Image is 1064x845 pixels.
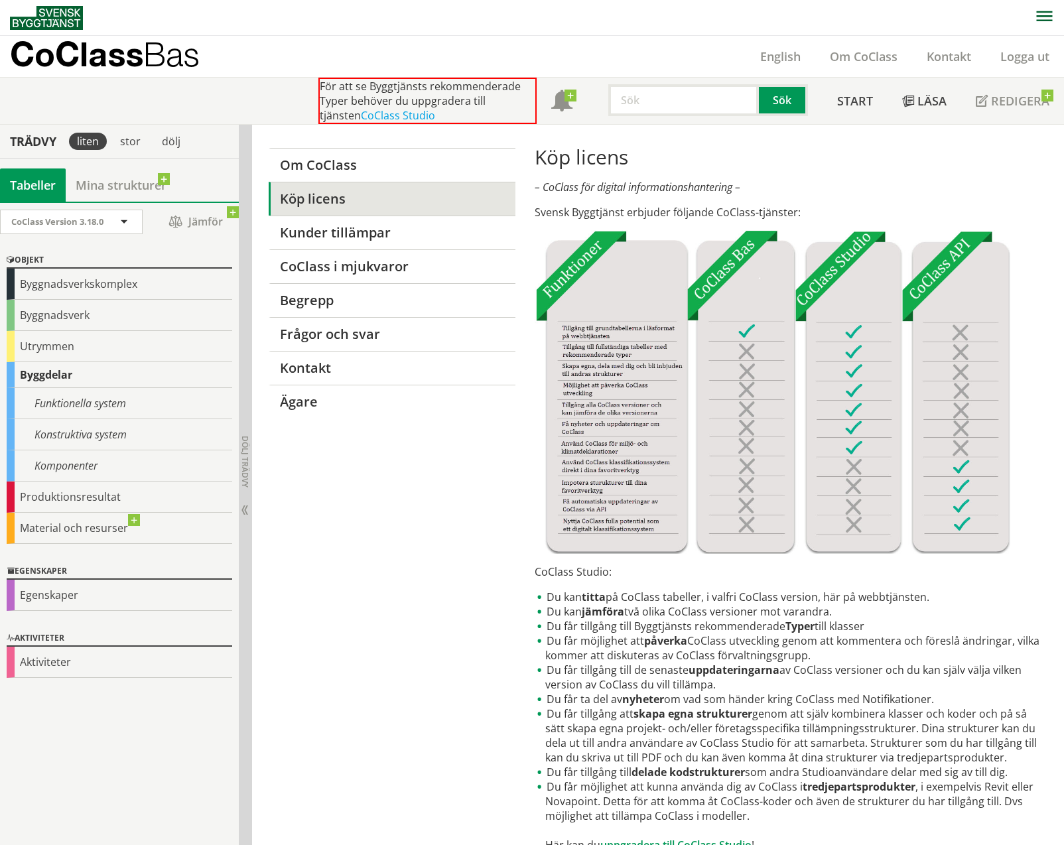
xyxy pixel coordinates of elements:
div: Komponenter [7,450,232,482]
div: Material och resurser [7,513,232,544]
a: Läsa [888,78,961,124]
div: För att se Byggtjänsts rekommenderade Typer behöver du uppgradera till tjänsten [318,78,537,124]
a: Ägare [269,385,515,419]
div: Produktionsresultat [7,482,232,513]
input: Sök [608,84,759,116]
span: Jämför [156,210,235,233]
span: CoClass Version 3.18.0 [11,216,103,227]
a: Redigera [961,78,1064,124]
div: Aktiviteter [7,631,232,647]
div: Byggnadsverk [7,300,232,331]
div: dölj [154,133,188,150]
strong: titta [582,590,606,604]
div: Byggdelar [7,362,232,388]
a: Kontakt [269,351,515,385]
div: Objekt [7,253,232,269]
span: Start [837,93,873,109]
div: Egenskaper [7,580,232,611]
li: Du får tillgång till de senaste av CoClass versioner och du kan själv välja vilken version av CoC... [535,663,1047,692]
a: CoClass Studio [361,108,435,123]
a: Start [823,78,888,124]
div: Konstruktiva system [7,419,232,450]
span: Dölj trädvy [239,436,251,487]
p: CoClass [10,46,200,62]
a: Om CoClass [269,148,515,182]
strong: Typer [785,619,815,633]
a: Begrepp [269,283,515,317]
strong: påverka [644,633,687,648]
div: liten [69,133,107,150]
a: Kontakt [912,48,986,64]
a: Om CoClass [815,48,912,64]
a: Kunder tillämpar [269,216,515,249]
em: – CoClass för digital informationshantering – [535,180,740,194]
div: Egenskaper [7,564,232,580]
a: CoClass i mjukvaror [269,249,515,283]
img: Tjnster-Tabell_CoClassBas-Studio-API2022-12-22.jpg [535,230,1010,554]
strong: nyheter [622,692,664,706]
div: Byggnadsverkskomplex [7,269,232,300]
li: Du får tillgång till Byggtjänsts rekommenderade till klasser [535,619,1047,633]
img: Svensk Byggtjänst [10,6,83,30]
a: Logga ut [986,48,1064,64]
p: Svensk Byggtjänst erbjuder följande CoClass-tjänster: [535,205,1047,220]
span: Läsa [917,93,947,109]
a: CoClassBas [10,36,228,77]
li: Du kan på CoClass tabeller, i valfri CoClass version, här på webbtjänsten. [535,590,1047,604]
li: Du får möjlighet att CoClass utveckling genom att kommentera och föreslå ändringar, vilka kommer ... [535,633,1047,663]
a: Köp licens [269,182,515,216]
li: Du kan två olika CoClass versioner mot varandra. [535,604,1047,619]
a: Mina strukturer [66,168,176,202]
li: Du får ta del av om vad som händer kring CoClass med Notifikationer. [535,692,1047,706]
a: English [746,48,815,64]
div: Utrymmen [7,331,232,362]
span: Notifikationer [551,92,572,113]
strong: delade kodstrukturer [632,765,745,779]
a: Frågor och svar [269,317,515,351]
span: Bas [143,34,200,74]
strong: jämföra [582,604,624,619]
div: stor [112,133,149,150]
strong: skapa egna strukturer [633,706,752,721]
h1: Köp licens [535,145,1047,169]
li: Du får tillgång till som andra Studioanvändare delar med sig av till dig. [535,765,1047,779]
div: Trädvy [3,134,64,149]
strong: tredjepartsprodukter [803,779,915,794]
button: Sök [759,84,808,116]
div: Aktiviteter [7,647,232,678]
li: Du får tillgång att genom att själv kombinera klasser och koder och på så sätt skapa egna projekt... [535,706,1047,765]
div: Funktionella system [7,388,232,419]
strong: uppdateringarna [689,663,779,677]
span: Redigera [991,93,1049,109]
p: CoClass Studio: [535,564,1047,579]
